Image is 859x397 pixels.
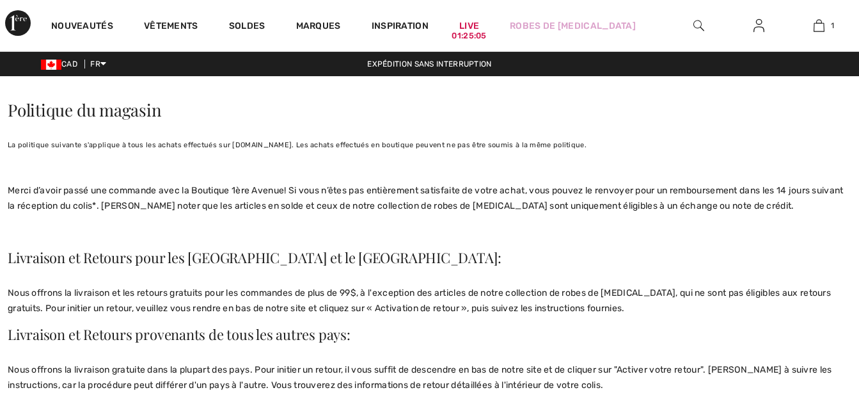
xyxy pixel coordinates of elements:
[789,18,848,33] a: 1
[296,20,341,34] a: Marques
[229,20,265,34] a: Soldes
[41,60,61,70] img: Canadian Dollar
[459,19,479,33] a: Live01:25:05
[8,325,351,344] span: Livraison et Retours provenants de tous les autres pays:
[8,364,832,391] span: Nous offrons la livraison gratuite dans la plupart des pays. Pour initier un retour, il vous suff...
[452,30,486,42] div: 01:25:05
[90,60,106,69] span: FR
[753,18,764,33] img: Mes infos
[8,76,851,131] h1: Politique du magasin
[5,10,31,36] img: 1ère Avenue
[8,288,831,314] span: Nous offrons la livraison et les retours gratuits pour les commandes de plus de 99$, à l'exceptio...
[510,19,636,33] a: Robes de [MEDICAL_DATA]
[144,20,198,34] a: Vêtements
[693,18,704,33] img: recherche
[831,20,834,31] span: 1
[51,20,113,34] a: Nouveautés
[8,141,587,149] span: La politique suivante s'applique à tous les achats effectués sur [DOMAIN_NAME]. Les achats effect...
[8,248,501,267] span: Livraison et Retours pour les [GEOGRAPHIC_DATA] et le [GEOGRAPHIC_DATA]:
[372,20,429,34] span: Inspiration
[743,18,775,34] a: Se connecter
[8,185,844,211] span: Merci d’avoir passé une commande avec la Boutique 1ère Avenue! Si vous n’êtes pas entièrement sat...
[814,18,824,33] img: Mon panier
[41,60,83,69] span: CAD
